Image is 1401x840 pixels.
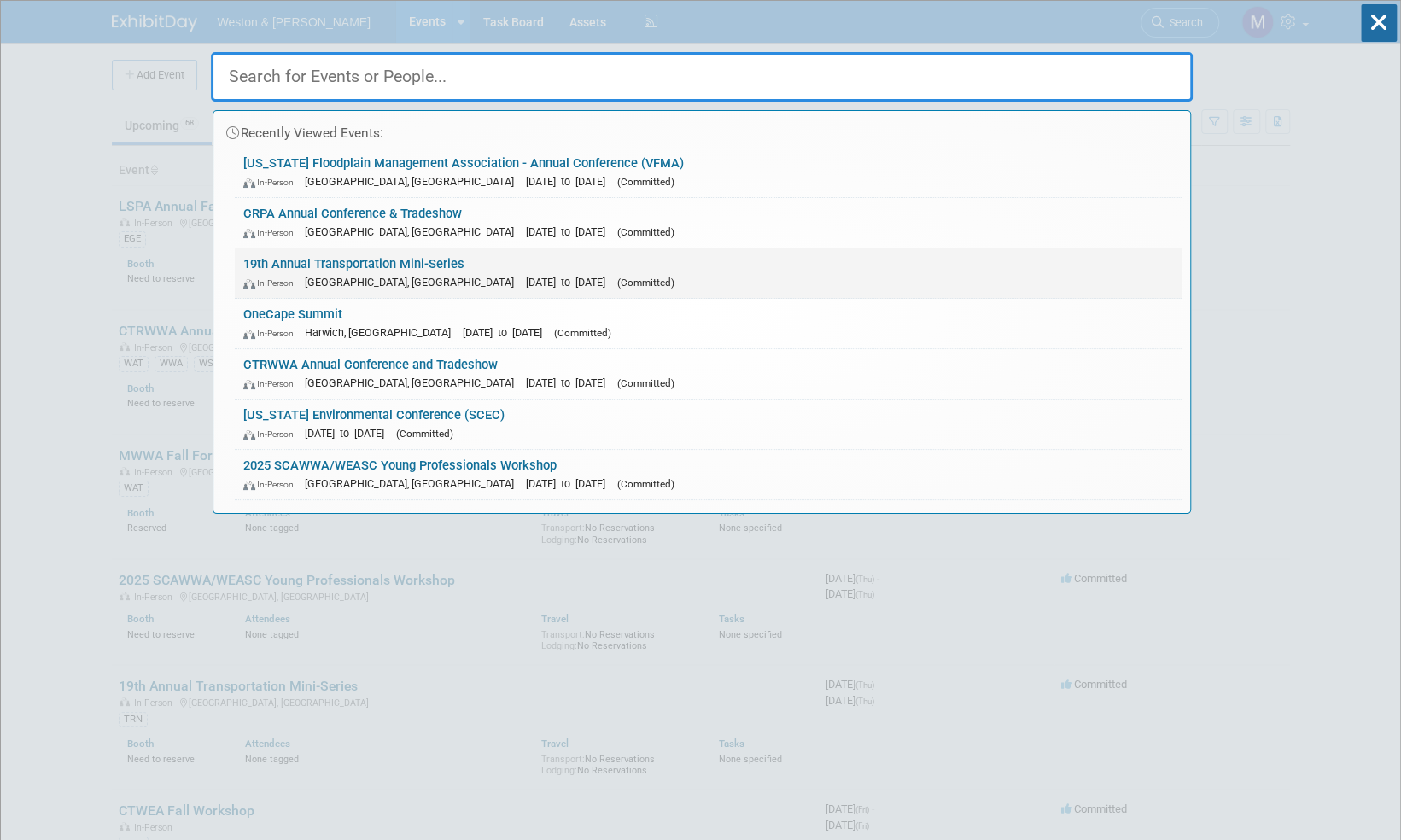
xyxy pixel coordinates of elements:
[235,198,1182,248] a: CRPA Annual Conference & Tradeshow In-Person [GEOGRAPHIC_DATA], [GEOGRAPHIC_DATA] [DATE] to [DATE...
[235,248,1182,298] a: 19th Annual Transportation Mini-Series In-Person [GEOGRAPHIC_DATA], [GEOGRAPHIC_DATA] [DATE] to [...
[243,328,301,339] span: In-Person
[305,326,459,339] span: Harwich, [GEOGRAPHIC_DATA]
[305,376,522,389] span: [GEOGRAPHIC_DATA], [GEOGRAPHIC_DATA]
[243,227,301,238] span: In-Person
[526,225,614,238] span: [DATE] to [DATE]
[235,400,1182,449] a: [US_STATE] Environmental Conference (SCEC) In-Person [DATE] to [DATE] (Committed)
[235,450,1182,499] a: 2025 SCAWWA/WEASC Young Professionals Workshop In-Person [GEOGRAPHIC_DATA], [GEOGRAPHIC_DATA] [DA...
[617,277,674,289] span: (Committed)
[554,327,611,339] span: (Committed)
[235,349,1182,399] a: CTRWWA Annual Conference and Tradeshow In-Person [GEOGRAPHIC_DATA], [GEOGRAPHIC_DATA] [DATE] to [...
[235,148,1182,197] a: [US_STATE] Floodplain Management Association - Annual Conference (VFMA) In-Person [GEOGRAPHIC_DAT...
[526,477,614,490] span: [DATE] to [DATE]
[617,226,674,238] span: (Committed)
[617,176,674,188] span: (Committed)
[526,276,614,289] span: [DATE] to [DATE]
[243,177,301,188] span: In-Person
[305,225,522,238] span: [GEOGRAPHIC_DATA], [GEOGRAPHIC_DATA]
[235,299,1182,348] a: OneCape Summit In-Person Harwich, [GEOGRAPHIC_DATA] [DATE] to [DATE] (Committed)
[526,376,614,389] span: [DATE] to [DATE]
[243,429,301,440] span: In-Person
[305,276,522,289] span: [GEOGRAPHIC_DATA], [GEOGRAPHIC_DATA]
[222,111,1182,148] div: Recently Viewed Events:
[305,175,522,188] span: [GEOGRAPHIC_DATA], [GEOGRAPHIC_DATA]
[617,478,674,490] span: (Committed)
[305,427,393,440] span: [DATE] to [DATE]
[463,326,551,339] span: [DATE] to [DATE]
[243,277,301,289] span: In-Person
[526,175,614,188] span: [DATE] to [DATE]
[243,378,301,389] span: In-Person
[617,377,674,389] span: (Committed)
[243,479,301,490] span: In-Person
[305,477,522,490] span: [GEOGRAPHIC_DATA], [GEOGRAPHIC_DATA]
[396,428,453,440] span: (Committed)
[211,52,1193,102] input: Search for Events or People...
